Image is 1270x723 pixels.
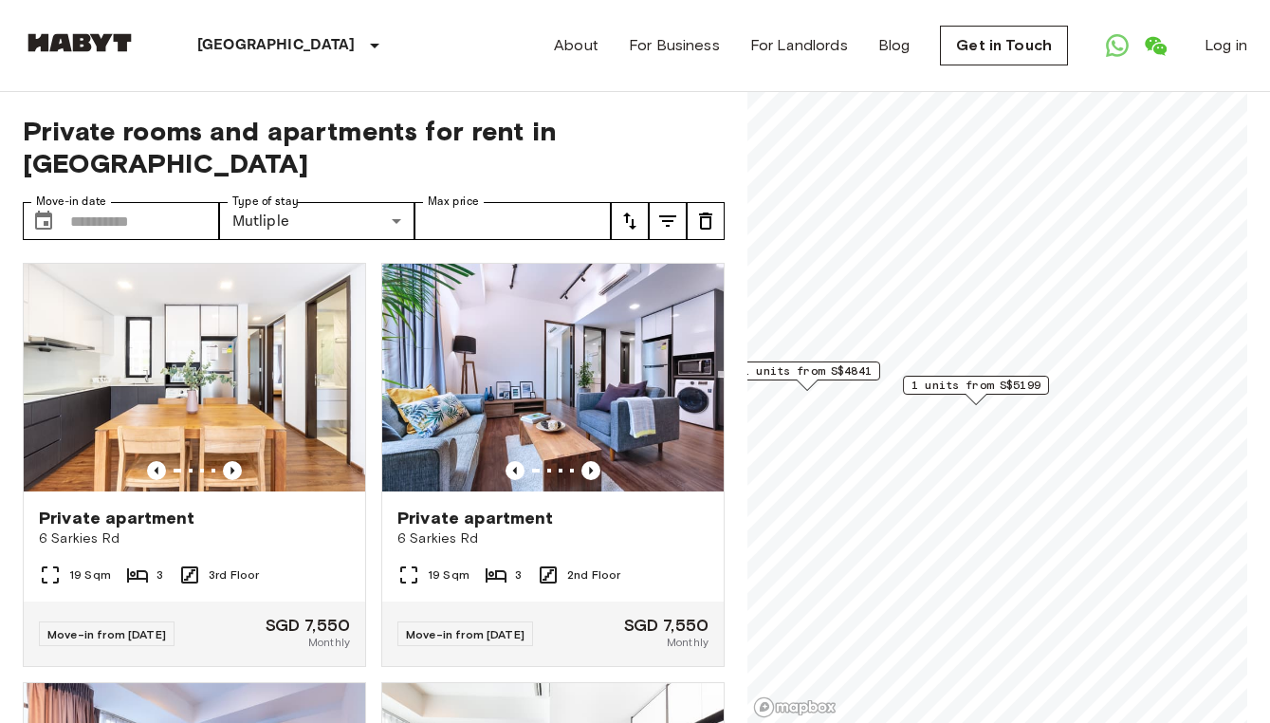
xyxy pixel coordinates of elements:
a: Blog [878,34,911,57]
label: Type of stay [232,194,299,210]
span: Monthly [308,634,350,651]
a: About [554,34,598,57]
span: Private apartment [39,507,195,529]
label: Move-in date [36,194,106,210]
span: SGD 7,550 [624,617,709,634]
button: tune [611,202,649,240]
span: 3rd Floor [209,566,259,584]
div: Map marker [903,376,1049,405]
p: [GEOGRAPHIC_DATA] [197,34,356,57]
a: Log in [1205,34,1247,57]
span: SGD 7,550 [266,617,350,634]
span: Move-in from [DATE] [406,627,525,641]
span: Private rooms and apartments for rent in [GEOGRAPHIC_DATA] [23,115,725,179]
div: Map marker [734,361,880,391]
button: Previous image [223,461,242,480]
span: 6 Sarkies Rd [397,529,709,548]
span: 1 units from S$5199 [911,377,1040,394]
a: For Business [629,34,720,57]
img: Marketing picture of unit SG-01-002-001-01 [382,264,724,491]
span: 6 Sarkies Rd [39,529,350,548]
label: Max price [428,194,479,210]
a: Open WhatsApp [1098,27,1136,65]
span: 2nd Floor [567,566,620,584]
a: For Landlords [750,34,848,57]
a: Get in Touch [940,26,1068,65]
button: tune [649,202,687,240]
a: Marketing picture of unit SG-01-002-001-01Previous imagePrevious imagePrivate apartment6 Sarkies ... [381,263,725,667]
img: Habyt [23,33,137,52]
button: tune [687,202,725,240]
button: Previous image [581,461,600,480]
span: Monthly [667,634,709,651]
span: 3 [515,566,522,584]
button: Previous image [147,461,166,480]
img: Marketing picture of unit SG-01-002-003-01 [24,264,365,491]
span: Move-in from [DATE] [47,627,166,641]
button: Previous image [506,461,525,480]
button: Choose date [25,202,63,240]
span: 3 [156,566,163,584]
span: 19 Sqm [69,566,111,584]
span: 1 units from S$4841 [743,362,872,380]
a: Open WeChat [1136,27,1174,65]
a: Mapbox logo [753,696,837,718]
span: 19 Sqm [428,566,469,584]
span: Private apartment [397,507,554,529]
a: Marketing picture of unit SG-01-002-003-01Previous imagePrevious imagePrivate apartment6 Sarkies ... [23,263,366,667]
div: Mutliple [219,202,415,240]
